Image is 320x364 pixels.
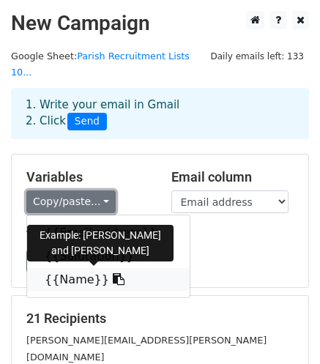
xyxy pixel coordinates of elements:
h5: 21 Recipients [26,311,294,327]
a: Daily emails left: 133 [205,51,309,62]
h2: New Campaign [11,11,309,36]
span: Daily emails left: 133 [205,48,309,64]
small: Google Sheet: [11,51,190,78]
small: [PERSON_NAME][EMAIL_ADDRESS][PERSON_NAME][DOMAIN_NAME] [26,335,267,363]
h5: Email column [171,169,294,185]
span: Send [67,113,107,130]
div: Example: [PERSON_NAME] and [PERSON_NAME] [27,225,174,261]
a: {{Name}} [27,268,190,291]
a: Copy/paste... [26,190,116,213]
div: 1. Write your email in Gmail 2. Click [15,97,305,130]
iframe: Chat Widget [247,294,320,364]
h5: Variables [26,169,149,185]
a: Parish Recruitment Lists 10... [11,51,190,78]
